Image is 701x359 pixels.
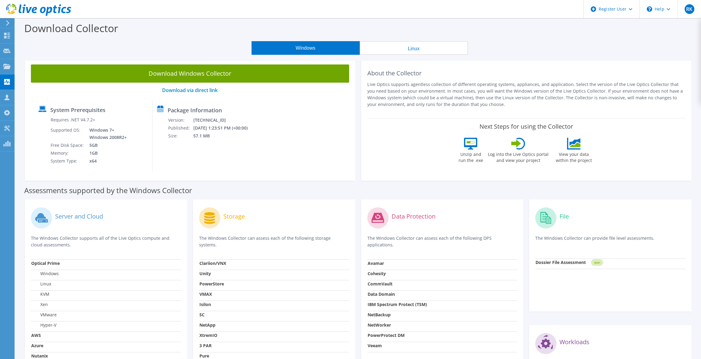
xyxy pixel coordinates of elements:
[368,322,391,328] strong: NetWorker
[31,64,349,83] a: Download Windows Collector
[367,235,517,248] p: The Windows Collector can assess each of the following DPS applications.
[193,124,256,132] td: [DATE] 1:23:51 PM (+00:00)
[552,150,596,163] label: View your data within the project
[685,4,694,14] span: RK
[199,301,211,307] strong: Isilon
[199,291,212,297] strong: VMAX
[50,107,105,113] label: System Prerequisites
[199,312,205,318] strong: SC
[252,41,360,55] button: Windows
[85,149,128,157] td: 1GB
[31,312,57,318] label: VMware
[85,157,128,165] td: x64
[168,107,222,113] label: Package Information
[31,291,49,297] label: KVM
[199,332,217,338] strong: XtremIO
[193,116,256,124] td: [TECHNICAL_ID]
[31,271,59,277] label: Windows
[24,21,118,35] label: Download Collector
[31,260,60,266] strong: Optical Prime
[51,117,95,123] label: Requires .NET V4.7.2+
[31,332,41,338] strong: AWS
[50,149,85,157] td: Memory:
[368,312,391,318] strong: NetBackup
[199,353,209,359] strong: Pure
[85,141,128,149] td: 5GB
[368,332,405,338] strong: PowerProtect DM
[168,124,193,132] td: Published:
[199,260,226,266] strong: Clariion/VNX
[479,123,573,130] label: Next Steps for using the Collector
[368,291,395,297] strong: Data Domain
[368,271,386,276] strong: Cohesity
[535,235,685,247] p: The Windows Collector can provide file level assessments.
[368,301,427,307] strong: IBM Spectrum Protect (TSM)
[199,271,211,276] strong: Unity
[368,281,392,287] strong: CommVault
[367,70,686,77] h2: About the Collector
[31,301,48,308] label: Xen
[31,322,56,328] label: Hyper-V
[559,339,589,345] label: Workloads
[199,235,349,248] p: The Windows Collector can assess each of the following storage systems.
[31,343,43,348] strong: Azure
[536,259,586,265] strong: Dossier File Assessment
[559,213,569,219] label: File
[168,132,193,140] td: Size:
[162,87,218,94] a: Download via direct link
[85,126,128,141] td: Windows 7+ Windows 2008R2+
[168,116,193,124] td: Version:
[594,261,600,264] tspan: NEW!
[199,343,212,348] strong: 3 PAR
[457,150,485,163] label: Unzip and run the .exe
[368,343,382,348] strong: Veeam
[647,6,652,12] svg: \n
[199,322,215,328] strong: NetApp
[50,141,85,149] td: Free Disk Space:
[31,353,48,359] strong: Nutanix
[50,157,85,165] td: System Type:
[488,150,549,163] label: Log into the Live Optics portal and view your project
[392,213,436,219] label: Data Protection
[24,187,192,193] label: Assessments supported by the Windows Collector
[31,235,181,248] p: The Windows Collector supports all of the Live Optics compute and cloud assessments.
[31,281,51,287] label: Linux
[368,260,384,266] strong: Avamar
[367,81,686,108] p: Live Optics supports agentless collection of different operating systems, appliances, and applica...
[199,281,224,287] strong: PowerStore
[223,213,245,219] label: Storage
[50,126,85,141] td: Supported OS:
[55,213,103,219] label: Server and Cloud
[360,41,468,55] button: Linux
[193,132,256,140] td: 57.1 MB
